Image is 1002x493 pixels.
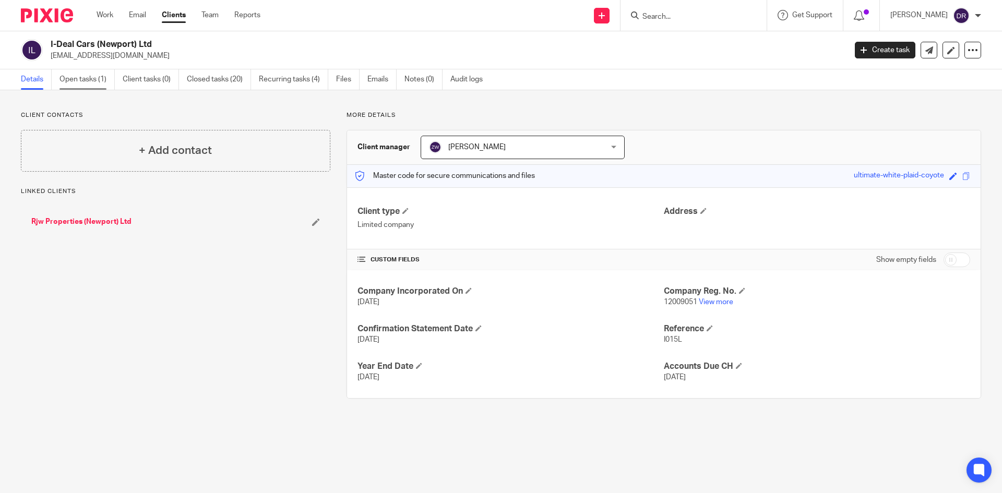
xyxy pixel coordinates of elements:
[664,323,970,334] h4: Reference
[664,206,970,217] h4: Address
[664,298,697,306] span: 12009051
[664,361,970,372] h4: Accounts Due CH
[21,111,330,119] p: Client contacts
[201,10,219,20] a: Team
[404,69,443,90] a: Notes (0)
[357,323,664,334] h4: Confirmation Statement Date
[357,220,664,230] p: Limited company
[123,69,179,90] a: Client tasks (0)
[792,11,832,19] span: Get Support
[357,336,379,343] span: [DATE]
[355,171,535,181] p: Master code for secure communications and files
[259,69,328,90] a: Recurring tasks (4)
[357,286,664,297] h4: Company Incorporated On
[357,298,379,306] span: [DATE]
[187,69,251,90] a: Closed tasks (20)
[129,10,146,20] a: Email
[31,217,132,227] a: Rjw Properties (Newport) Ltd
[51,39,682,50] h2: I-Deal Cars (Newport) Ltd
[664,336,682,343] span: I015L
[890,10,948,20] p: [PERSON_NAME]
[429,141,442,153] img: svg%3E
[876,255,936,265] label: Show empty fields
[854,170,944,182] div: ultimate-white-plaid-coyote
[139,142,212,159] h4: + Add contact
[162,10,186,20] a: Clients
[357,256,664,264] h4: CUSTOM FIELDS
[347,111,981,119] p: More details
[21,39,43,61] img: svg%3E
[357,374,379,381] span: [DATE]
[51,51,839,61] p: [EMAIL_ADDRESS][DOMAIN_NAME]
[367,69,397,90] a: Emails
[21,8,73,22] img: Pixie
[234,10,260,20] a: Reports
[97,10,113,20] a: Work
[21,187,330,196] p: Linked clients
[21,69,52,90] a: Details
[450,69,491,90] a: Audit logs
[664,286,970,297] h4: Company Reg. No.
[357,361,664,372] h4: Year End Date
[448,143,506,151] span: [PERSON_NAME]
[855,42,915,58] a: Create task
[336,69,360,90] a: Files
[59,69,115,90] a: Open tasks (1)
[953,7,970,24] img: svg%3E
[664,374,686,381] span: [DATE]
[699,298,733,306] a: View more
[357,206,664,217] h4: Client type
[357,142,410,152] h3: Client manager
[641,13,735,22] input: Search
